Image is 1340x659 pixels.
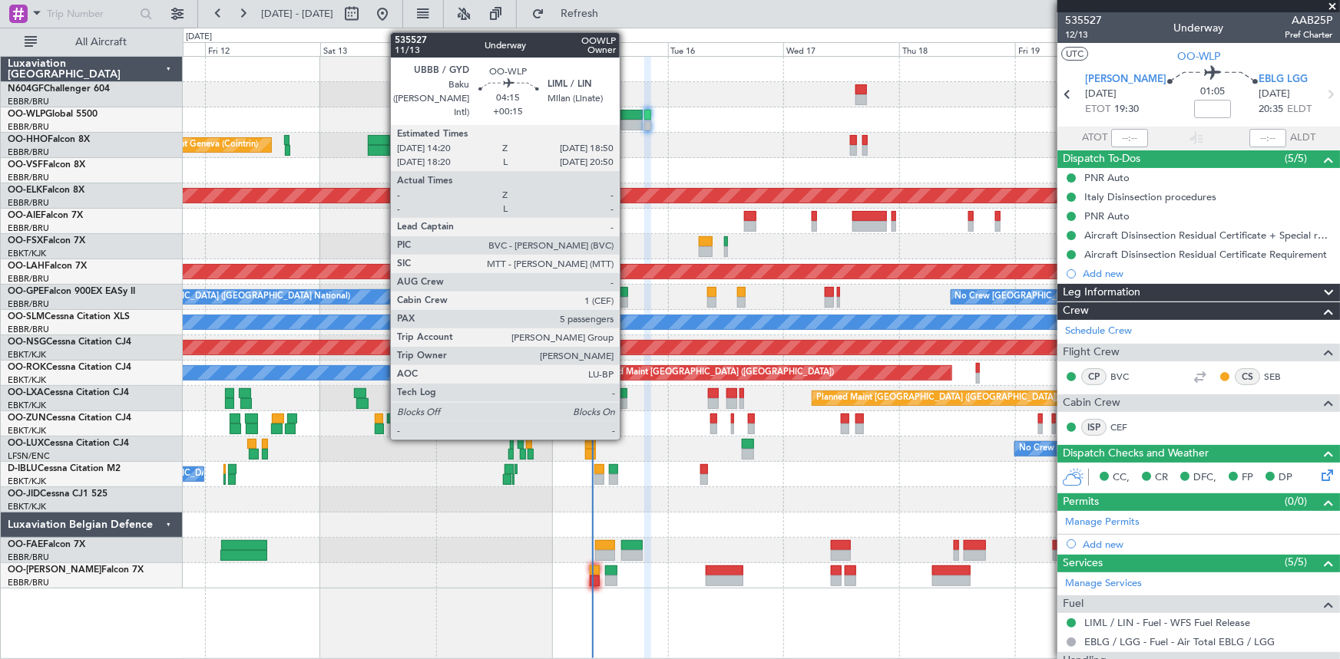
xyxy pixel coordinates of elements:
[816,387,1058,410] div: Planned Maint [GEOGRAPHIC_DATA] ([GEOGRAPHIC_DATA])
[8,489,40,499] span: OO-JID
[8,349,46,361] a: EBKT/KJK
[8,211,83,220] a: OO-AIEFalcon 7X
[1235,368,1260,385] div: CS
[8,222,49,234] a: EBBR/BRU
[8,147,49,158] a: EBBR/BRU
[1174,21,1224,37] div: Underway
[8,135,90,144] a: OO-HHOFalcon 8X
[1285,554,1307,570] span: (5/5)
[47,2,135,25] input: Trip Number
[1084,248,1327,261] div: Aircraft Disinsection Residual Certificate Requirement
[1193,470,1216,486] span: DFC,
[8,439,129,448] a: OO-LUXCessna Citation CJ4
[1264,370,1299,384] a: SEB
[1063,150,1140,168] span: Dispatch To-Dos
[8,298,49,310] a: EBBR/BRU
[1083,538,1332,551] div: Add new
[8,425,46,437] a: EBKT/KJK
[1259,72,1308,87] span: EBLG LGG
[552,42,668,56] div: Mon 15
[1063,394,1120,412] span: Cabin Crew
[8,338,46,347] span: OO-NSG
[8,338,131,347] a: OO-NSGCessna Citation CJ4
[1085,87,1117,102] span: [DATE]
[1063,302,1089,320] span: Crew
[8,135,48,144] span: OO-HHO
[8,374,46,386] a: EBKT/KJK
[1015,42,1131,56] div: Fri 19
[8,160,85,170] a: OO-VSFFalcon 8X
[1155,470,1168,486] span: CR
[1019,437,1203,460] div: No Crew [PERSON_NAME] ([PERSON_NAME])
[8,110,45,119] span: OO-WLP
[8,287,135,296] a: OO-GPEFalcon 900EX EASy II
[40,37,162,48] span: All Aircraft
[1063,344,1120,361] span: Flight Crew
[8,324,49,335] a: EBBR/BRU
[1285,28,1332,41] span: Pref Charter
[1065,515,1140,530] a: Manage Permits
[668,42,784,56] div: Tue 16
[1279,470,1292,486] span: DP
[1084,171,1130,184] div: PNR Auto
[1084,635,1275,648] a: EBLG / LGG - Fuel - Air Total EBLG / LGG
[592,361,834,384] div: Planned Maint [GEOGRAPHIC_DATA] ([GEOGRAPHIC_DATA])
[186,31,212,44] div: [DATE]
[8,236,85,245] a: OO-FSXFalcon 7X
[8,439,44,448] span: OO-LUX
[8,186,84,195] a: OO-ELKFalcon 8X
[8,160,43,170] span: OO-VSF
[1259,102,1283,117] span: 20:35
[1113,470,1130,486] span: CC,
[8,388,129,397] a: OO-LXACessna Citation CJ4
[1285,12,1332,28] span: AAB25P
[1065,28,1102,41] span: 12/13
[8,186,42,195] span: OO-ELK
[1290,130,1315,146] span: ALDT
[8,464,38,473] span: D-IBLU
[783,42,899,56] div: Wed 17
[1110,420,1145,434] a: CEF
[8,84,110,94] a: N604GFChallenger 604
[8,540,43,549] span: OO-FAE
[8,84,44,94] span: N604GF
[1061,47,1088,61] button: UTC
[1242,470,1253,486] span: FP
[1200,84,1225,100] span: 01:05
[436,42,552,56] div: Sun 14
[955,285,1213,308] div: No Crew [GEOGRAPHIC_DATA] ([GEOGRAPHIC_DATA] National)
[17,30,167,54] button: All Aircraft
[1063,445,1209,463] span: Dispatch Checks and Weather
[1063,284,1140,301] span: Leg Information
[1083,267,1332,280] div: Add new
[548,8,612,19] span: Refresh
[8,248,46,259] a: EBKT/KJK
[8,312,130,321] a: OO-SLMCessna Citation XLS
[8,236,43,245] span: OO-FSX
[1085,102,1110,117] span: ETOT
[524,2,617,26] button: Refresh
[1110,370,1145,384] a: BVC
[1065,576,1142,591] a: Manage Services
[1081,368,1107,385] div: CP
[1082,130,1107,146] span: ATOT
[8,552,49,563] a: EBBR/BRU
[1285,493,1307,509] span: (0/0)
[1081,419,1107,436] div: ISP
[205,42,321,56] div: Fri 12
[93,285,350,308] div: No Crew [GEOGRAPHIC_DATA] ([GEOGRAPHIC_DATA] National)
[8,96,49,107] a: EBBR/BRU
[8,388,44,397] span: OO-LXA
[1177,48,1220,64] span: OO-WLP
[8,262,87,271] a: OO-LAHFalcon 7X
[1287,102,1312,117] span: ELDT
[1285,150,1307,166] span: (5/5)
[8,464,121,473] a: D-IBLUCessna Citation M2
[8,312,45,321] span: OO-SLM
[8,565,101,575] span: OO-[PERSON_NAME]
[8,476,46,487] a: EBKT/KJK
[8,287,44,296] span: OO-GPE
[1259,87,1290,102] span: [DATE]
[8,540,85,549] a: OO-FAEFalcon 7X
[8,197,49,209] a: EBBR/BRU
